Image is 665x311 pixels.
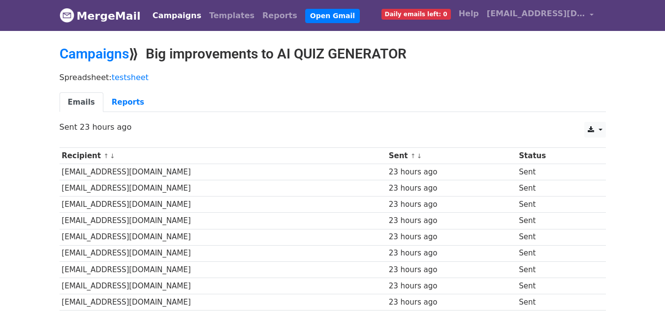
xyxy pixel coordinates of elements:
a: ↑ [103,152,109,160]
div: 23 hours ago [389,264,514,276]
a: Reports [258,6,301,26]
td: [EMAIL_ADDRESS][DOMAIN_NAME] [60,245,386,261]
td: Sent [517,164,595,180]
th: Status [517,148,595,164]
th: Recipient [60,148,386,164]
a: Campaigns [149,6,205,26]
iframe: Chat Widget [616,264,665,311]
a: Open Gmail [305,9,360,23]
td: [EMAIL_ADDRESS][DOMAIN_NAME] [60,164,386,180]
div: 23 hours ago [389,167,514,178]
span: Daily emails left: 0 [381,9,451,20]
td: Sent [517,213,595,229]
div: 23 hours ago [389,231,514,243]
div: 23 hours ago [389,199,514,210]
a: ↓ [417,152,422,160]
a: Emails [60,92,103,113]
div: 23 hours ago [389,183,514,194]
a: Reports [103,92,153,113]
div: 23 hours ago [389,215,514,226]
td: Sent [517,261,595,278]
a: Daily emails left: 0 [378,4,455,24]
div: 23 hours ago [389,297,514,308]
a: ↑ [411,152,416,160]
a: ↓ [110,152,115,160]
td: [EMAIL_ADDRESS][DOMAIN_NAME] [60,197,386,213]
a: MergeMail [60,5,141,26]
a: Help [455,4,483,24]
span: [EMAIL_ADDRESS][DOMAIN_NAME] [487,8,585,20]
a: Campaigns [60,46,129,62]
td: [EMAIL_ADDRESS][DOMAIN_NAME] [60,213,386,229]
div: 23 hours ago [389,281,514,292]
td: [EMAIL_ADDRESS][DOMAIN_NAME] [60,278,386,294]
h2: ⟫ Big improvements to AI QUIZ GENERATOR [60,46,606,62]
td: [EMAIL_ADDRESS][DOMAIN_NAME] [60,294,386,310]
td: [EMAIL_ADDRESS][DOMAIN_NAME] [60,261,386,278]
img: MergeMail logo [60,8,74,23]
a: Templates [205,6,258,26]
div: 23 hours ago [389,248,514,259]
td: [EMAIL_ADDRESS][DOMAIN_NAME] [60,180,386,197]
th: Sent [386,148,517,164]
td: Sent [517,197,595,213]
a: testsheet [112,73,149,82]
a: [EMAIL_ADDRESS][DOMAIN_NAME] [483,4,598,27]
p: Sent 23 hours ago [60,122,606,132]
td: Sent [517,245,595,261]
td: Sent [517,278,595,294]
td: Sent [517,294,595,310]
td: Sent [517,229,595,245]
p: Spreadsheet: [60,72,606,83]
td: [EMAIL_ADDRESS][DOMAIN_NAME] [60,229,386,245]
td: Sent [517,180,595,197]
